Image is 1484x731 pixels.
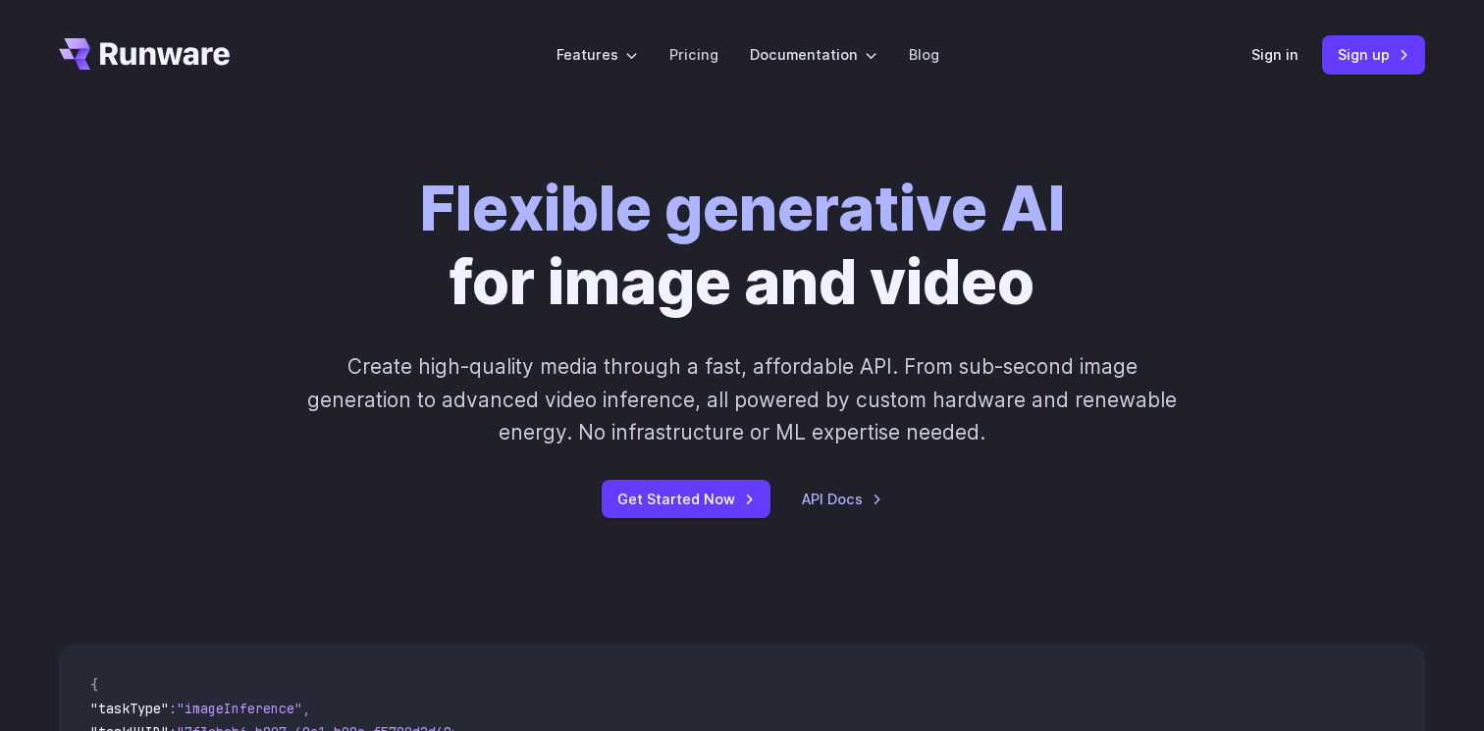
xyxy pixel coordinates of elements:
span: , [302,700,310,717]
span: { [90,676,98,694]
a: Sign up [1322,35,1425,74]
label: Documentation [750,43,877,66]
label: Features [556,43,638,66]
strong: Flexible generative AI [420,172,1065,245]
span: "taskType" [90,700,169,717]
a: Pricing [669,43,718,66]
span: "imageInference" [177,700,302,717]
h1: for image and video [420,173,1065,319]
p: Create high-quality media through a fast, affordable API. From sub-second image generation to adv... [305,350,1180,448]
a: Sign in [1251,43,1298,66]
a: Get Started Now [602,480,770,518]
a: Go to / [59,38,230,70]
a: API Docs [802,488,882,510]
a: Blog [909,43,939,66]
span: : [169,700,177,717]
